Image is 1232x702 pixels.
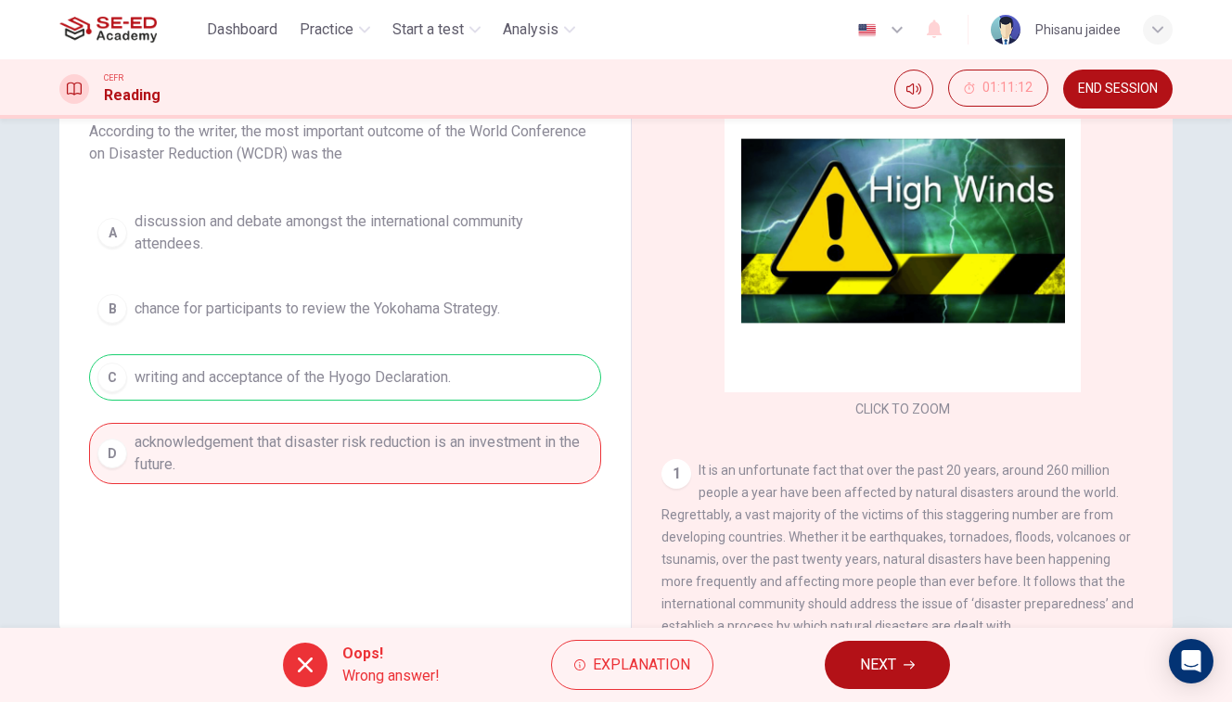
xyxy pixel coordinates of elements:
[1035,19,1121,41] div: Phisanu jaidee
[825,641,950,689] button: NEXT
[982,81,1033,96] span: 01:11:12
[104,84,160,107] h1: Reading
[948,70,1048,107] button: 01:11:12
[199,13,285,46] button: Dashboard
[661,459,691,489] div: 1
[59,11,157,48] img: SE-ED Academy logo
[1063,70,1173,108] button: END SESSION
[503,19,558,41] span: Analysis
[495,13,583,46] button: Analysis
[104,71,123,84] span: CEFR
[948,70,1048,108] div: Hide
[89,76,601,165] span: Choose the correct answer, , , or . According to the writer, the most important outcome of the Wo...
[300,19,353,41] span: Practice
[292,13,378,46] button: Practice
[593,652,690,678] span: Explanation
[207,19,277,41] span: Dashboard
[1078,82,1158,96] span: END SESSION
[342,643,440,665] span: Oops!
[894,70,933,108] div: Mute
[392,19,464,41] span: Start a test
[385,13,488,46] button: Start a test
[59,11,199,48] a: SE-ED Academy logo
[860,652,896,678] span: NEXT
[1169,639,1213,683] div: Open Intercom Messenger
[551,640,713,690] button: Explanation
[991,15,1020,45] img: Profile picture
[661,463,1134,633] span: It is an unfortunate fact that over the past 20 years, around 260 million people a year have been...
[855,23,879,37] img: en
[342,665,440,687] span: Wrong answer!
